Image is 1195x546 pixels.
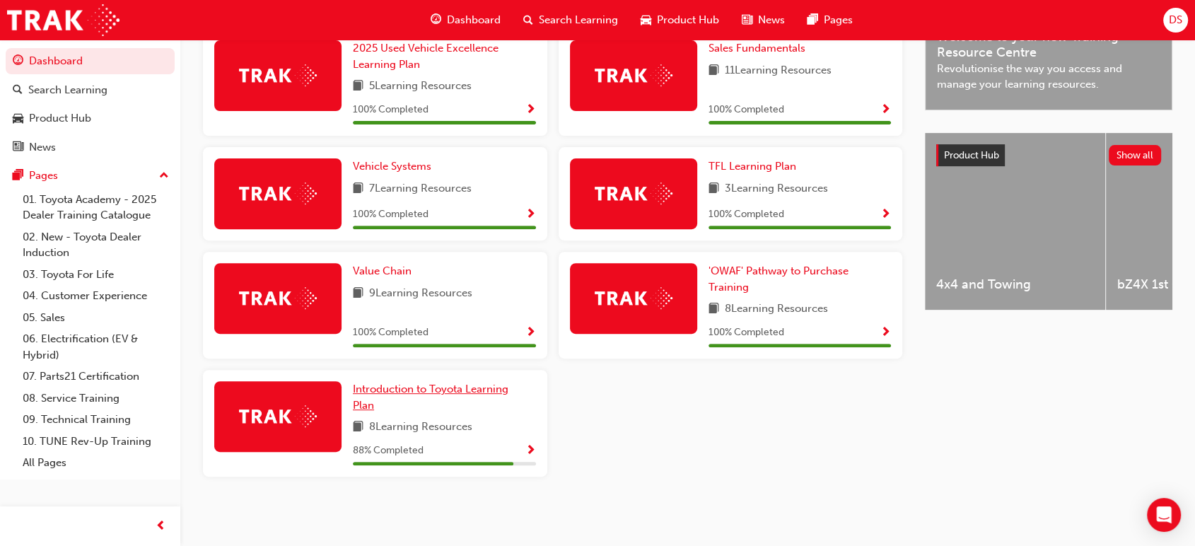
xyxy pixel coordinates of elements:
[1169,12,1182,28] span: DS
[925,133,1105,310] a: 4x4 and Towing
[353,42,499,71] span: 2025 Used Vehicle Excellence Learning Plan
[159,167,169,185] span: up-icon
[353,285,363,303] span: book-icon
[525,442,536,460] button: Show Progress
[808,11,818,29] span: pages-icon
[796,6,864,35] a: pages-iconPages
[725,62,832,80] span: 11 Learning Resources
[7,4,119,36] img: Trak
[512,6,629,35] a: search-iconSearch Learning
[880,206,891,223] button: Show Progress
[936,277,1094,293] span: 4x4 and Towing
[239,64,317,86] img: Trak
[709,42,805,54] span: Sales Fundamentals
[709,102,784,118] span: 100 % Completed
[880,104,891,117] span: Show Progress
[709,158,802,175] a: TFL Learning Plan
[709,263,892,295] a: 'OWAF' Pathway to Purchase Training
[17,226,175,264] a: 02. New - Toyota Dealer Induction
[709,160,796,173] span: TFL Learning Plan
[28,82,107,98] div: Search Learning
[369,180,472,198] span: 7 Learning Resources
[709,325,784,341] span: 100 % Completed
[419,6,512,35] a: guage-iconDashboard
[17,285,175,307] a: 04. Customer Experience
[447,12,501,28] span: Dashboard
[29,110,91,127] div: Product Hub
[353,383,508,412] span: Introduction to Toyota Learning Plan
[6,45,175,163] button: DashboardSearch LearningProduct HubNews
[369,285,472,303] span: 9 Learning Resources
[523,11,533,29] span: search-icon
[539,12,618,28] span: Search Learning
[239,405,317,427] img: Trak
[17,328,175,366] a: 06. Electrification (EV & Hybrid)
[6,163,175,189] button: Pages
[239,287,317,309] img: Trak
[725,301,828,318] span: 8 Learning Resources
[13,141,23,154] span: news-icon
[742,11,752,29] span: news-icon
[17,431,175,453] a: 10. TUNE Rev-Up Training
[880,209,891,221] span: Show Progress
[17,388,175,409] a: 08. Service Training
[369,419,472,436] span: 8 Learning Resources
[6,134,175,161] a: News
[937,61,1160,93] span: Revolutionise the way you access and manage your learning resources.
[709,301,719,318] span: book-icon
[353,158,437,175] a: Vehicle Systems
[29,168,58,184] div: Pages
[525,101,536,119] button: Show Progress
[1147,498,1181,532] div: Open Intercom Messenger
[13,112,23,125] span: car-icon
[629,6,730,35] a: car-iconProduct Hub
[17,366,175,388] a: 07. Parts21 Certification
[595,182,672,204] img: Trak
[6,48,175,74] a: Dashboard
[353,443,424,459] span: 88 % Completed
[709,180,719,198] span: book-icon
[725,180,828,198] span: 3 Learning Resources
[353,180,363,198] span: book-icon
[353,102,429,118] span: 100 % Completed
[353,40,536,72] a: 2025 Used Vehicle Excellence Learning Plan
[657,12,719,28] span: Product Hub
[880,101,891,119] button: Show Progress
[525,209,536,221] span: Show Progress
[758,12,785,28] span: News
[353,207,429,223] span: 100 % Completed
[17,189,175,226] a: 01. Toyota Academy - 2025 Dealer Training Catalogue
[525,206,536,223] button: Show Progress
[525,445,536,458] span: Show Progress
[936,144,1161,167] a: Product HubShow all
[595,64,672,86] img: Trak
[525,327,536,339] span: Show Progress
[13,170,23,182] span: pages-icon
[353,325,429,341] span: 100 % Completed
[1163,8,1188,33] button: DS
[29,139,56,156] div: News
[156,518,166,535] span: prev-icon
[6,105,175,132] a: Product Hub
[17,307,175,329] a: 05. Sales
[369,78,472,95] span: 5 Learning Resources
[525,104,536,117] span: Show Progress
[595,287,672,309] img: Trak
[641,11,651,29] span: car-icon
[239,182,317,204] img: Trak
[353,160,431,173] span: Vehicle Systems
[13,84,23,97] span: search-icon
[880,327,891,339] span: Show Progress
[13,55,23,68] span: guage-icon
[353,381,536,413] a: Introduction to Toyota Learning Plan
[525,324,536,342] button: Show Progress
[824,12,853,28] span: Pages
[1109,145,1162,165] button: Show all
[709,207,784,223] span: 100 % Completed
[17,264,175,286] a: 03. Toyota For Life
[353,263,417,279] a: Value Chain
[730,6,796,35] a: news-iconNews
[353,78,363,95] span: book-icon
